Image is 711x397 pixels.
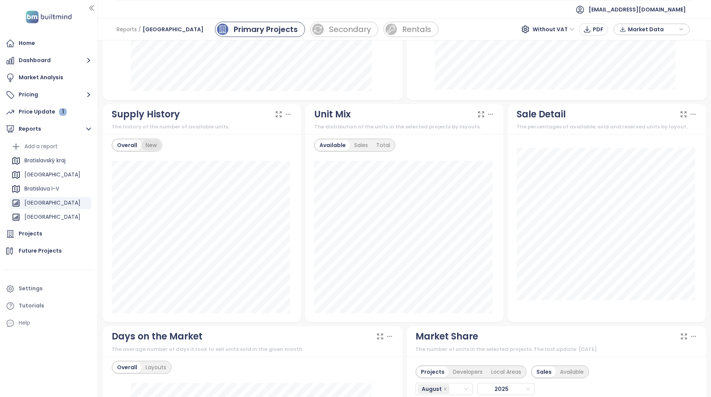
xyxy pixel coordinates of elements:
div: The distribution of the units in the selected projects by layouts. [314,123,494,131]
button: Pricing [4,87,93,102]
div: [GEOGRAPHIC_DATA] [10,197,91,209]
span: August [418,384,449,394]
div: Help [4,315,93,331]
div: The average number of days it took to sell units sold in the given month. [112,346,393,353]
a: Tutorials [4,298,93,314]
div: Projects [19,229,42,239]
div: Sales [532,367,556,377]
div: Supply History [112,107,180,122]
div: Market Share [416,329,478,344]
a: Projects [4,226,93,242]
div: Overall [113,140,141,150]
div: Developers [449,367,487,377]
span: [EMAIL_ADDRESS][DOMAIN_NAME] [589,0,686,19]
img: logo [24,9,74,25]
div: The percentages of available, sold and reserved units by layout. [517,123,697,131]
span: / [138,22,141,36]
div: Add a report [24,142,58,151]
span: August [422,385,442,393]
div: Sale Detail [517,107,566,122]
button: Dashboard [4,53,93,68]
div: The history of the number of available units. [112,123,292,131]
span: close [443,387,447,391]
div: Sales [350,140,372,150]
a: Market Analysis [4,70,93,85]
div: The number of units in the selected projects. The last update: [DATE] [416,346,697,353]
a: Home [4,36,93,51]
span: [GEOGRAPHIC_DATA] [143,22,204,36]
div: [GEOGRAPHIC_DATA] [10,211,91,223]
div: Days on the Market [112,329,202,344]
span: 2025 [480,383,530,395]
div: Bratislava I-V [24,184,59,194]
button: Reports [4,122,93,137]
button: PDF [579,23,608,35]
div: Future Projects [19,246,62,256]
div: Layouts [141,362,170,373]
div: New [141,140,161,150]
span: Reports [117,22,137,36]
div: 1 [59,108,67,116]
span: Without VAT [533,24,575,35]
div: Home [19,38,35,48]
div: Rentals [402,24,431,35]
a: Price Update 1 [4,104,93,120]
div: Available [315,140,350,150]
div: Settings [19,284,43,293]
a: primary [215,22,305,37]
div: Bratislava I-V [10,183,91,195]
div: Price Update [19,107,67,117]
div: [GEOGRAPHIC_DATA] [10,169,91,181]
div: Unit Mix [314,107,351,122]
div: Bratislavský kraj [10,155,91,167]
a: sale [310,22,378,37]
div: Primary Projects [234,24,298,35]
div: Tutorials [19,301,44,311]
div: Help [19,318,30,328]
span: Market Data [628,24,677,35]
div: Bratislavský kraj [24,156,66,165]
a: rent [384,22,438,37]
div: Add a report [10,141,91,153]
div: Total [372,140,394,150]
div: Local Areas [487,367,525,377]
div: Available [556,367,588,377]
div: Projects [417,367,449,377]
div: [GEOGRAPHIC_DATA] [24,212,80,222]
div: Overall [113,362,141,373]
div: [GEOGRAPHIC_DATA] [24,170,80,179]
div: [GEOGRAPHIC_DATA] [24,198,80,208]
div: Market Analysis [19,73,63,82]
div: Secondary [329,24,371,35]
div: button [618,24,685,35]
a: Future Projects [4,243,93,259]
a: Settings [4,281,93,296]
span: PDF [593,25,603,34]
